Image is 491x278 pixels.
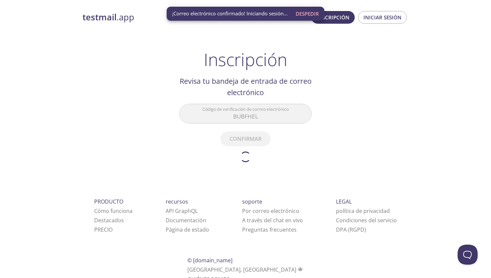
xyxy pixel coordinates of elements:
span: PRODUCTO [94,198,123,205]
strong: testmail [83,11,117,23]
a: Por correo electrónico [242,207,299,215]
span: © [DOMAIN_NAME] [187,257,232,264]
span: Inscripción [317,13,349,22]
span: ¡Correo electrónico confirmado! Iniciando sesión... [172,10,288,17]
a: Página de estado [166,226,209,233]
span: LEGAL [336,198,352,205]
button: Despedir [293,7,322,20]
span: soporte [242,198,262,205]
h2: Revisa tu bandeja de entrada de correo electrónico [179,75,312,98]
iframe: Help Scout Beacon - Abierto [458,245,478,265]
a: Cómo funciona [94,207,133,215]
a: PRECIO [94,226,113,233]
a: testmail.app [83,12,182,23]
button: INICIAR SESIÓN [358,11,407,24]
h1: Inscripción [204,49,287,69]
a: Preguntas frecuentes [242,226,297,233]
span: recursos [166,198,188,205]
button: Inscripción [311,11,355,24]
a: API GraphQL [166,207,198,215]
a: A través del chat en vivo [242,217,303,224]
a: Documentación [166,217,206,224]
span: [GEOGRAPHIC_DATA], [GEOGRAPHIC_DATA] [187,266,304,273]
a: DPA (RGPD) [336,226,366,233]
a: Condiciones del servicio [336,217,397,224]
span: INICIAR SESIÓN [363,13,401,22]
span: Despedir [296,9,319,18]
a: política de privacidad [336,207,390,215]
a: Destacados [94,217,124,224]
